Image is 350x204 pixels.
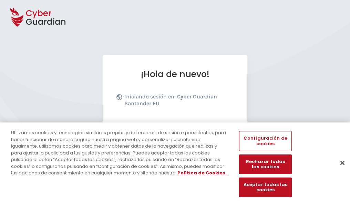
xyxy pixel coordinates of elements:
[116,69,234,79] h1: ¡Hola de nuevo!
[239,131,291,151] button: Configuración de cookies, Abre el cuadro de diálogo del centro de preferencias.
[124,93,217,107] b: Cyber Guardian Santander EU
[335,155,350,170] button: Cerrar
[124,93,232,110] p: Iniciando sesión en:
[11,129,229,176] div: Utilizamos cookies y tecnologías similares propias y de terceros, de sesión o persistentes, para ...
[239,154,291,174] button: Rechazar todas las cookies
[177,170,227,176] a: Más información sobre su privacidad, se abre en una nueva pestaña
[239,178,291,197] button: Aceptar todas las cookies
